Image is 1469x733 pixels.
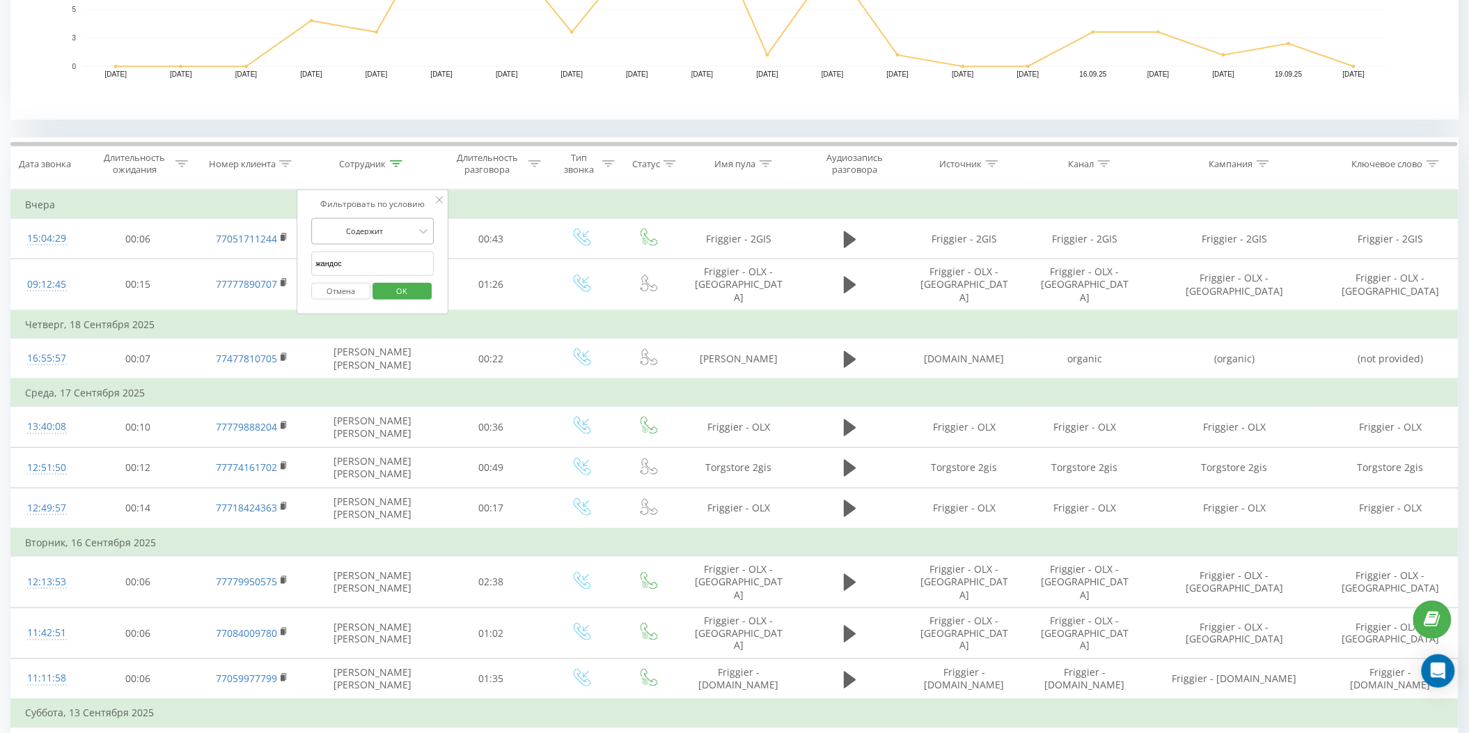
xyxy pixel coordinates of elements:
div: 12:51:50 [25,454,68,481]
a: 77051711244 [216,232,277,245]
td: [PERSON_NAME] [PERSON_NAME] [310,608,435,659]
text: [DATE] [887,71,909,79]
td: Friggier - OLX - [GEOGRAPHIC_DATA] [1025,608,1145,659]
td: Friggier - OLX [1323,407,1458,447]
text: 5 [72,6,76,13]
text: 16.09.25 [1080,71,1107,79]
td: 01:35 [435,659,547,700]
a: 77779950575 [216,575,277,588]
td: Friggier - OLX [681,407,797,447]
td: Friggier - OLX - [GEOGRAPHIC_DATA] [681,259,797,311]
div: Сотрудник [340,158,386,170]
td: [DOMAIN_NAME] [904,339,1024,380]
td: 00:15 [82,259,194,311]
td: 00:49 [435,447,547,488]
td: Friggier - OLX - [GEOGRAPHIC_DATA] [1145,557,1324,608]
div: 12:13:53 [25,569,68,596]
td: [PERSON_NAME] [PERSON_NAME] [310,557,435,608]
div: 11:42:51 [25,619,68,647]
td: 02:38 [435,557,547,608]
div: Ключевое слово [1352,158,1423,170]
td: Torgstore 2gis [681,447,797,488]
td: [PERSON_NAME] [PERSON_NAME] [310,407,435,447]
div: Дата звонка [19,158,71,170]
td: Friggier - OLX - [GEOGRAPHIC_DATA] [681,557,797,608]
td: Friggier - OLX [1025,488,1145,529]
div: 09:12:45 [25,271,68,298]
div: 13:40:08 [25,413,68,440]
div: Канал [1069,158,1094,170]
text: 0 [72,63,76,70]
div: 16:55:57 [25,345,68,372]
td: Вчера [11,191,1459,219]
button: OK [372,283,432,300]
div: Тип звонка [559,152,599,176]
td: 00:06 [82,219,194,259]
a: 77777890707 [216,277,277,291]
text: [DATE] [757,71,779,79]
td: [PERSON_NAME] [681,339,797,380]
td: Friggier - OLX - [GEOGRAPHIC_DATA] [681,608,797,659]
td: 00:14 [82,488,194,529]
td: 01:26 [435,259,547,311]
text: [DATE] [235,71,258,79]
td: Среда, 17 Сентября 2025 [11,379,1459,407]
td: (not provided) [1323,339,1458,380]
text: [DATE] [561,71,583,79]
td: Friggier - 2GIS [1025,219,1145,259]
td: Friggier - OLX [1145,407,1324,447]
text: [DATE] [822,71,844,79]
td: Friggier - [DOMAIN_NAME] [681,659,797,700]
a: 77084009780 [216,626,277,640]
td: Friggier - OLX [681,488,797,529]
td: Torgstore 2gis [904,447,1024,488]
text: [DATE] [1343,71,1365,79]
td: Torgstore 2gis [1025,447,1145,488]
div: Источник [940,158,982,170]
td: Friggier - OLX - [GEOGRAPHIC_DATA] [904,557,1024,608]
text: [DATE] [170,71,192,79]
div: Имя пула [715,158,756,170]
td: Friggier - OLX - [GEOGRAPHIC_DATA] [1323,608,1458,659]
td: 00:22 [435,339,547,380]
td: Friggier - OLX - [GEOGRAPHIC_DATA] [904,608,1024,659]
div: Open Intercom Messenger [1422,654,1455,688]
text: [DATE] [952,71,974,79]
div: Номер клиента [209,158,276,170]
div: 11:11:58 [25,665,68,693]
div: Кампания [1209,158,1253,170]
td: 00:12 [82,447,194,488]
td: 00:07 [82,339,194,380]
span: OK [383,280,422,302]
text: [DATE] [366,71,388,79]
text: [DATE] [1017,71,1039,79]
td: Friggier - 2GIS [1323,219,1458,259]
text: [DATE] [300,71,322,79]
text: 19.09.25 [1275,71,1303,79]
a: 77718424363 [216,501,277,514]
td: Friggier - 2GIS [904,219,1024,259]
td: (organic) [1145,339,1324,380]
td: Friggier - [DOMAIN_NAME] [1145,659,1324,700]
td: 00:06 [82,557,194,608]
td: Friggier - OLX - [GEOGRAPHIC_DATA] [1025,557,1145,608]
text: [DATE] [691,71,714,79]
text: [DATE] [431,71,453,79]
text: [DATE] [626,71,648,79]
button: Отмена [311,283,370,300]
td: Friggier - OLX - [GEOGRAPHIC_DATA] [1025,259,1145,311]
td: Friggier - OLX - [GEOGRAPHIC_DATA] [1145,608,1324,659]
td: Friggier - OLX - [GEOGRAPHIC_DATA] [1323,557,1458,608]
text: [DATE] [496,71,518,79]
td: Friggier - [DOMAIN_NAME] [1323,659,1458,700]
a: 77779888204 [216,420,277,433]
td: Friggier - OLX [1145,488,1324,529]
td: Вторник, 16 Сентября 2025 [11,529,1459,557]
text: [DATE] [105,71,127,79]
div: Фильтровать по условию [311,197,434,211]
td: Friggier - OLX - [GEOGRAPHIC_DATA] [1145,259,1324,311]
text: 3 [72,34,76,42]
td: [PERSON_NAME] [PERSON_NAME] [310,488,435,529]
div: Длительность разговора [450,152,525,176]
td: Torgstore 2gis [1323,447,1458,488]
